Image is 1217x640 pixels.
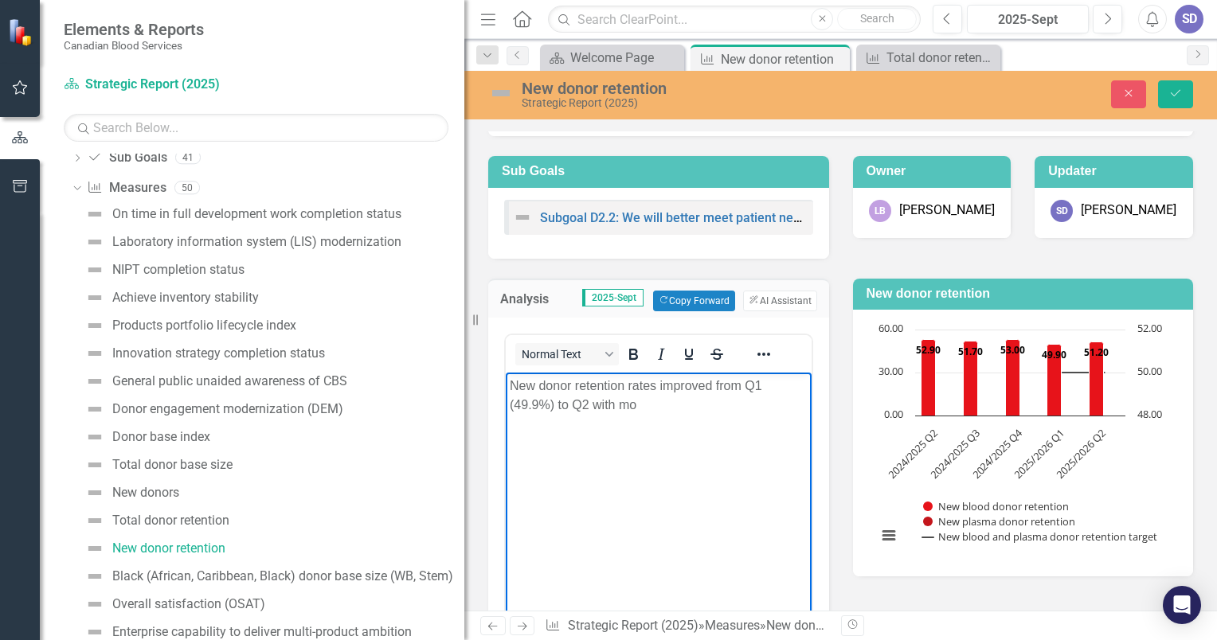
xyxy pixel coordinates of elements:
div: Overall satisfaction (OSAT) [112,597,265,611]
g: New blood donor retention, series 1 of 3. Bar series with 5 bars. Y axis, values. [921,340,1103,416]
button: Show New plasma donor retention [923,514,1075,529]
text: 0.00 [884,407,903,421]
text: 48.00 [1137,407,1162,421]
button: Reveal or hide additional toolbar items [750,343,777,365]
button: Bold [620,343,647,365]
img: Not Defined [85,539,104,558]
a: Black (African, Caribbean, Black) donor base size (WB, Stem) [81,564,453,589]
a: Welcome Page [544,48,680,68]
button: SD [1175,5,1203,33]
div: Innovation strategy completion status [112,346,325,361]
text: 52.00 [1137,321,1162,335]
a: Innovation strategy completion status [81,341,325,366]
div: New donor retention [766,618,879,633]
text: 49.90 [1042,348,1066,361]
img: Not Defined [85,455,104,474]
div: Total donor retention [886,48,996,68]
a: Measures [705,618,760,633]
img: Not Defined [513,208,532,227]
text: 51.70 [958,345,983,358]
img: Not Defined [85,288,104,307]
img: Not Defined [85,232,104,252]
img: Not Defined [85,316,104,335]
text: 2024/2025 Q3 [926,426,982,482]
div: 2025-Sept [972,10,1083,29]
h3: Updater [1048,164,1185,178]
div: New donor retention [522,80,871,97]
img: Not Defined [85,483,104,502]
a: On time in full development work completion status [81,201,401,227]
a: Total donor base size [81,452,233,478]
button: 2025-Sept [967,5,1089,33]
div: Strategic Report (2025) [522,97,871,109]
img: Not Defined [85,595,104,614]
div: NIPT completion status [112,263,245,277]
div: Welcome Page [570,48,680,68]
div: Laboratory information system (LIS) modernization [112,235,401,249]
a: Laboratory information system (LIS) modernization [81,229,401,255]
text: 51.20 [1084,345,1109,359]
div: Enterprise capability to deliver multi-product ambition [112,625,412,639]
a: Achieve inventory stability [81,285,259,310]
h3: New donor retention [867,287,1186,301]
text: 60.00 [879,321,903,335]
img: Not Defined [85,567,104,586]
text: 50.00 [1137,364,1162,378]
div: 41 [175,151,201,165]
a: Measures [87,179,166,197]
a: General public unaided awareness of CBS [81,369,347,394]
input: Search ClearPoint... [548,6,921,33]
div: New donors [112,486,179,500]
div: Chart. Highcharts interactive chart. [869,322,1178,560]
a: Total donor retention [860,48,996,68]
button: Copy Forward [653,291,735,311]
a: Sub Goals [87,149,166,167]
img: Not Defined [85,205,104,224]
div: Donor base index [112,430,210,444]
text: 30.00 [879,364,903,378]
div: New donor retention [112,541,225,556]
a: NIPT completion status [81,257,245,283]
text: 53.00 [1000,343,1025,357]
button: Block Normal Text [515,343,619,365]
text: 2025/2026 Q2 [1053,426,1109,482]
img: Not Defined [85,344,104,363]
path: 2025/2026 Q2, 51.2. New blood donor retention. [1089,342,1103,416]
a: Donor engagement modernization (DEM) [81,396,343,422]
div: New donor retention [721,49,846,69]
span: 2025-Sept [582,289,644,306]
h3: Sub Goals [502,164,821,178]
a: New donor retention [81,536,225,561]
button: Search [837,8,917,30]
a: Donor base index [81,424,210,450]
button: View chart menu, Chart [878,525,900,547]
a: Strategic Report (2025) [568,618,699,633]
div: SD [1051,200,1073,222]
div: Donor engagement modernization (DEM) [112,402,343,416]
div: On time in full development work completion status [112,207,401,221]
button: AI Assistant [743,291,816,311]
img: Not Defined [85,372,104,391]
span: Elements & Reports [64,20,204,39]
small: Canadian Blood Services [64,39,204,52]
input: Search Below... [64,114,448,142]
img: Not Defined [85,260,104,279]
button: Italic [648,343,675,365]
text: 2025/2026 Q1 [1011,426,1066,482]
a: Total donor retention [81,508,229,533]
a: Overall satisfaction (OSAT) [81,591,265,617]
svg: Interactive chart [869,322,1172,560]
text: 2024/2025 Q4 [969,426,1025,482]
div: [PERSON_NAME] [899,201,995,220]
div: Achieve inventory stability [112,291,259,305]
div: General public unaided awareness of CBS [112,374,347,388]
div: Open Intercom Messenger [1163,586,1201,624]
div: 50 [174,181,200,195]
button: Underline [675,343,702,365]
path: 2025/2026 Q1, 49.9. New blood donor retention. [1047,345,1061,416]
div: Total donor base size [112,458,233,472]
img: Not Defined [85,400,104,419]
div: [PERSON_NAME] [1081,201,1176,220]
